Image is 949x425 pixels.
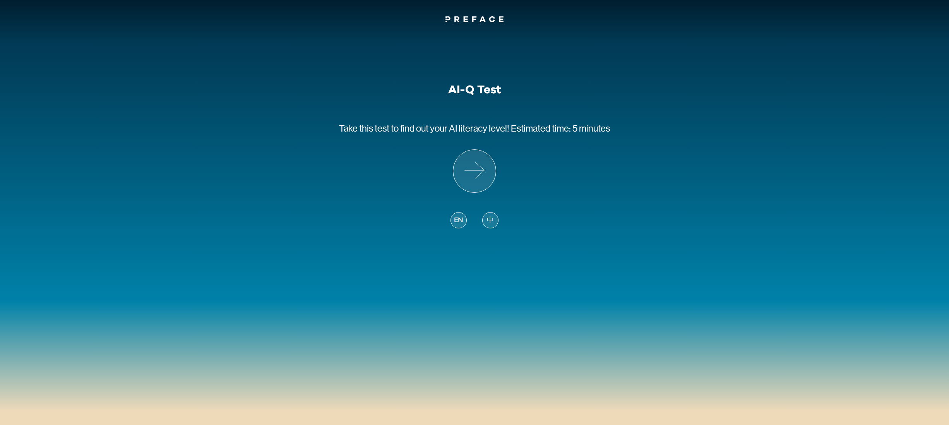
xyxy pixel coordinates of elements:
span: 中 [487,215,494,226]
span: EN [454,215,463,226]
span: find out your AI literacy level! [400,123,509,134]
span: Estimated time: 5 minutes [511,123,610,134]
h1: AI-Q Test [448,83,501,97]
span: Take this test to [339,123,399,134]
